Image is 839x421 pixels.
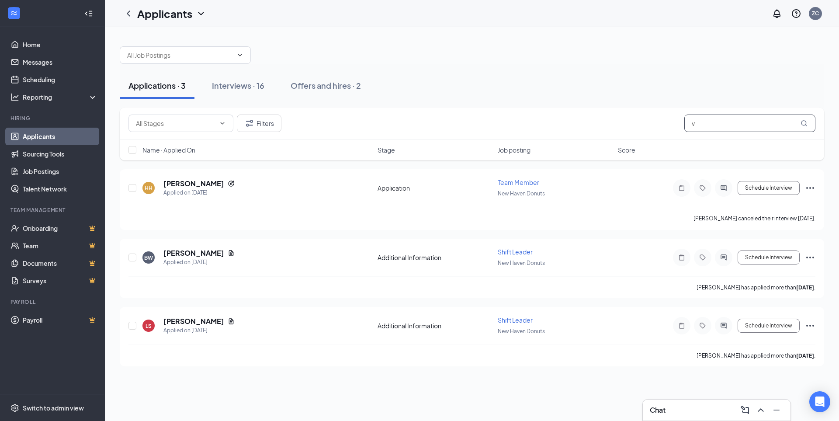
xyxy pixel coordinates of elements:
svg: QuestionInfo [791,8,801,19]
div: Additional Information [378,321,492,330]
a: Scheduling [23,71,97,88]
svg: ActiveChat [718,322,729,329]
div: Payroll [10,298,96,306]
svg: Minimize [771,405,782,415]
svg: Tag [697,322,708,329]
div: Open Intercom Messenger [809,391,830,412]
div: Additional Information [378,253,492,262]
svg: WorkstreamLogo [10,9,18,17]
button: ComposeMessage [738,403,752,417]
div: HH [145,184,153,192]
svg: Tag [697,184,708,191]
span: Shift Leader [498,316,533,324]
div: BW [144,254,153,261]
span: New Haven Donuts [498,328,545,334]
svg: Document [228,250,235,257]
svg: Settings [10,404,19,412]
svg: Notifications [772,8,782,19]
svg: Analysis [10,93,19,101]
a: Job Postings [23,163,97,180]
svg: ChevronDown [219,120,226,127]
svg: Note [676,184,687,191]
button: Filter Filters [237,115,281,132]
div: Applications · 3 [128,80,186,91]
input: All Job Postings [127,50,233,60]
div: Interviews · 16 [212,80,264,91]
h5: [PERSON_NAME] [163,179,224,188]
div: Offers and hires · 2 [291,80,361,91]
div: Reporting [23,93,98,101]
svg: Tag [697,254,708,261]
a: OnboardingCrown [23,219,97,237]
div: [PERSON_NAME] canceled their interview [DATE]. [693,214,815,223]
h5: [PERSON_NAME] [163,248,224,258]
svg: Filter [244,118,255,129]
span: New Haven Donuts [498,190,545,197]
svg: Note [676,322,687,329]
div: ZC [812,10,819,17]
svg: Note [676,254,687,261]
input: All Stages [136,118,215,128]
a: Applicants [23,128,97,145]
div: Application [378,184,492,192]
div: LS [146,322,152,330]
svg: Reapply [228,180,235,187]
span: Stage [378,146,395,154]
h5: [PERSON_NAME] [163,317,224,326]
span: Name · Applied On [142,146,195,154]
h1: Applicants [137,6,192,21]
button: Schedule Interview [738,251,800,264]
a: Talent Network [23,180,97,198]
span: Job posting [498,146,530,154]
button: Schedule Interview [738,181,800,195]
a: TeamCrown [23,237,97,254]
b: [DATE] [796,284,814,291]
div: Hiring [10,115,96,122]
div: Switch to admin view [23,404,84,412]
svg: Document [228,318,235,325]
a: Home [23,36,97,53]
svg: Ellipses [805,320,815,331]
b: [DATE] [796,352,814,359]
div: Team Management [10,206,96,214]
button: Minimize [770,403,784,417]
span: Shift Leader [498,248,533,256]
span: Score [618,146,635,154]
svg: Ellipses [805,183,815,193]
div: Applied on [DATE] [163,258,235,267]
svg: ChevronDown [236,52,243,59]
button: ChevronUp [754,403,768,417]
a: SurveysCrown [23,272,97,289]
button: Schedule Interview [738,319,800,333]
a: DocumentsCrown [23,254,97,272]
svg: MagnifyingGlass [801,120,808,127]
a: PayrollCrown [23,311,97,329]
p: [PERSON_NAME] has applied more than . [697,352,815,359]
svg: Ellipses [805,252,815,263]
svg: ComposeMessage [740,405,750,415]
svg: ActiveChat [718,184,729,191]
span: Team Member [498,178,539,186]
h3: Chat [650,405,666,415]
svg: ChevronUp [756,405,766,415]
svg: Collapse [84,9,93,18]
svg: ActiveChat [718,254,729,261]
svg: ChevronLeft [123,8,134,19]
div: Applied on [DATE] [163,188,235,197]
a: Messages [23,53,97,71]
div: Applied on [DATE] [163,326,235,335]
p: [PERSON_NAME] has applied more than . [697,284,815,291]
input: Search in applications [684,115,815,132]
span: New Haven Donuts [498,260,545,266]
a: Sourcing Tools [23,145,97,163]
svg: ChevronDown [196,8,206,19]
